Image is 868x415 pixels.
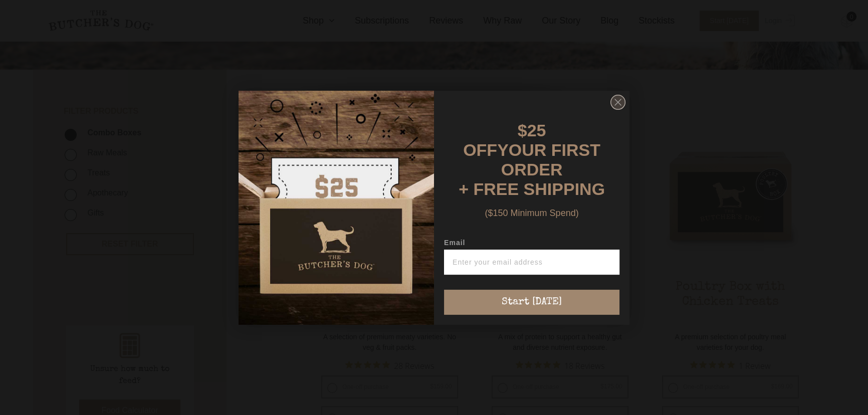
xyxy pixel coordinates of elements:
[485,208,578,218] span: ($150 Minimum Spend)
[444,290,619,315] button: Start [DATE]
[444,250,619,275] input: Enter your email address
[444,239,619,250] label: Email
[610,95,625,110] button: Close dialog
[239,91,434,325] img: d0d537dc-5429-4832-8318-9955428ea0a1.jpeg
[459,140,605,198] span: YOUR FIRST ORDER + FREE SHIPPING
[463,121,546,159] span: $25 OFF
